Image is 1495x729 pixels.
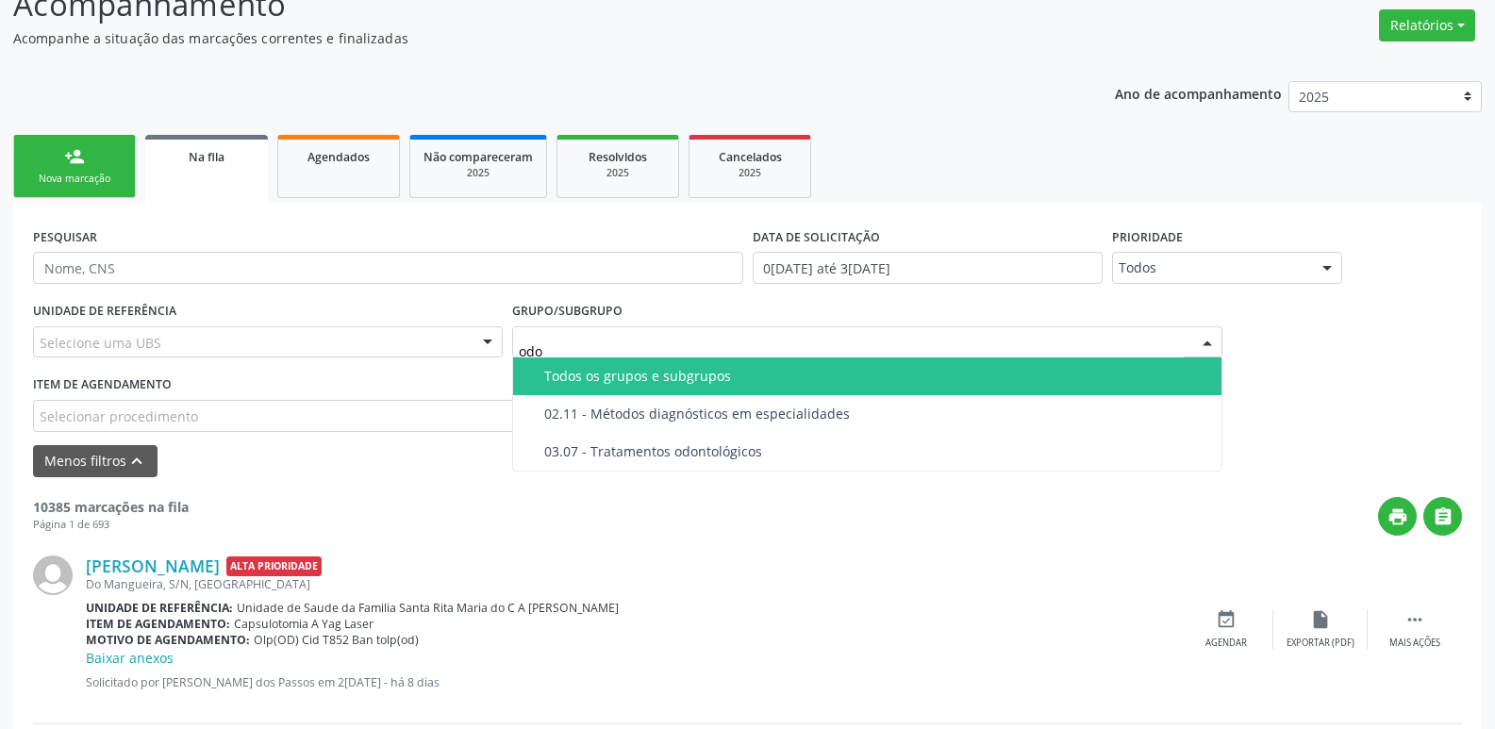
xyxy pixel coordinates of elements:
[86,649,174,667] a: Baixar anexos
[719,149,782,165] span: Cancelados
[33,297,176,326] label: UNIDADE DE REFERÊNCIA
[307,149,370,165] span: Agendados
[1119,258,1304,277] span: Todos
[703,166,797,180] div: 2025
[86,600,233,616] b: Unidade de referência:
[1433,506,1453,527] i: 
[1205,637,1247,650] div: Agendar
[512,297,623,326] label: Grupo/Subgrupo
[189,149,224,165] span: Na fila
[424,166,533,180] div: 2025
[589,149,647,165] span: Resolvidos
[571,166,665,180] div: 2025
[1387,506,1408,527] i: print
[27,172,122,186] div: Nova marcação
[33,445,158,478] button: Menos filtroskeyboard_arrow_up
[519,333,1184,371] input: Selecione um grupo ou subgrupo
[1379,9,1475,41] button: Relatórios
[40,406,198,426] span: Selecionar procedimento
[126,451,147,472] i: keyboard_arrow_up
[1112,223,1183,252] label: Prioridade
[33,498,189,516] strong: 10385 marcações na fila
[33,371,172,400] label: Item de agendamento
[64,146,85,167] div: person_add
[86,674,1179,690] p: Solicitado por [PERSON_NAME] dos Passos em 2[DATE] - há 8 dias
[33,555,73,595] img: img
[33,223,97,252] label: PESQUISAR
[544,369,1210,384] div: Todos os grupos e subgrupos
[86,555,220,576] a: [PERSON_NAME]
[1115,81,1282,105] p: Ano de acompanhamento
[424,149,533,165] span: Não compareceram
[1287,637,1354,650] div: Exportar (PDF)
[226,556,322,576] span: Alta Prioridade
[86,616,230,632] b: Item de agendamento:
[1404,609,1425,630] i: 
[40,333,161,353] span: Selecione uma UBS
[86,576,1179,592] div: Do Mangueira, S/N, [GEOGRAPHIC_DATA]
[753,223,880,252] label: DATA DE SOLICITAÇÃO
[1389,637,1440,650] div: Mais ações
[33,252,743,284] input: Nome, CNS
[1378,497,1417,536] button: print
[544,406,1210,422] div: 02.11 - Métodos diagnósticos em especialidades
[237,600,619,616] span: Unidade de Saude da Familia Santa Rita Maria do C A [PERSON_NAME]
[544,444,1210,459] div: 03.07 - Tratamentos odontológicos
[1216,609,1237,630] i: event_available
[33,517,189,533] div: Página 1 de 693
[234,616,374,632] span: Capsulotomia A Yag Laser
[86,632,250,648] b: Motivo de agendamento:
[753,252,1103,284] input: Selecione um intervalo
[13,28,1041,48] p: Acompanhe a situação das marcações correntes e finalizadas
[1423,497,1462,536] button: 
[1310,609,1331,630] i: insert_drive_file
[254,632,419,648] span: Olp(OD) Cid T852 Ban tolp(od)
